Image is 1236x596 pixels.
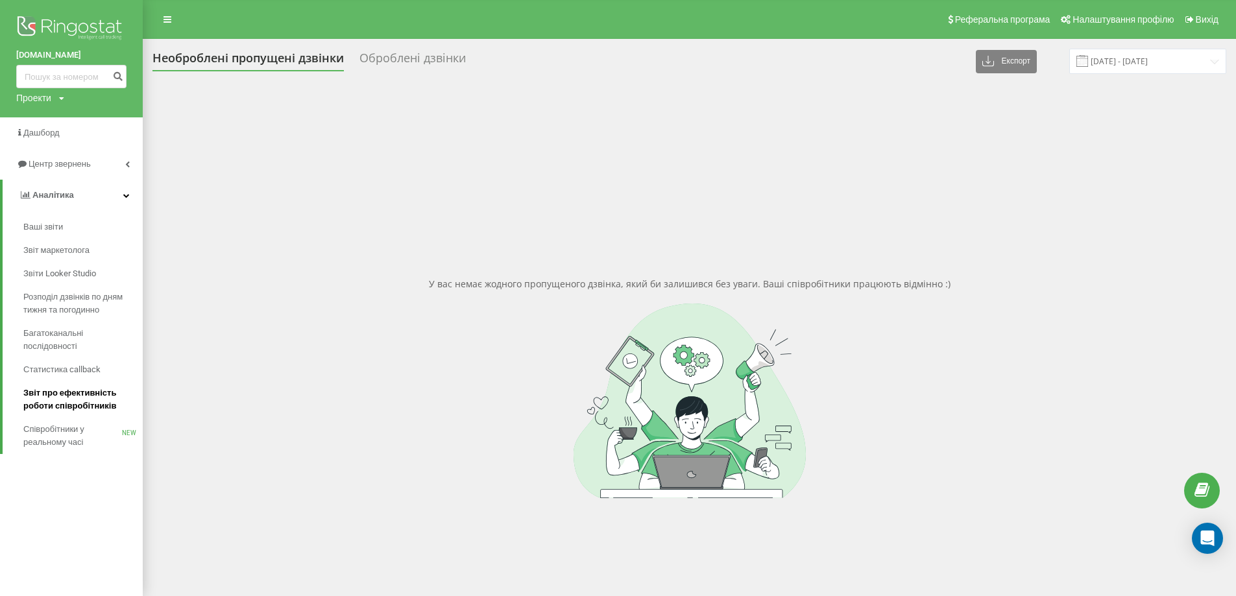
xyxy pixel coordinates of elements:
div: Проекти [16,91,51,104]
a: Співробітники у реальному часіNEW [23,418,143,454]
span: Багатоканальні послідовності [23,327,136,353]
span: Статистика callback [23,363,101,376]
span: Ваші звіти [23,221,63,233]
a: Аналiтика [3,180,143,211]
span: Звіт маркетолога [23,244,90,257]
span: Налаштування профілю [1072,14,1174,25]
span: Реферальна програма [955,14,1050,25]
div: Open Intercom Messenger [1192,523,1223,554]
a: Звіт про ефективність роботи співробітників [23,381,143,418]
span: Розподіл дзвінків по дням тижня та погодинно [23,291,136,316]
img: Ringostat logo [16,13,127,45]
span: Центр звернень [29,159,91,169]
a: Звіт маркетолога [23,239,143,262]
span: Вихід [1196,14,1218,25]
span: Дашборд [23,128,60,137]
a: Багатоканальні послідовності [23,322,143,358]
a: [DOMAIN_NAME] [16,49,127,62]
input: Пошук за номером [16,65,127,88]
span: Співробітники у реальному часі [23,423,122,449]
span: Аналiтика [32,190,74,200]
div: Оброблені дзвінки [359,51,466,71]
span: Звіт про ефективність роботи співробітників [23,387,136,412]
button: Експорт [976,50,1037,73]
a: Статистика callback [23,358,143,381]
a: Розподіл дзвінків по дням тижня та погодинно [23,285,143,322]
span: Звіти Looker Studio [23,267,96,280]
a: Звіти Looker Studio [23,262,143,285]
div: Необроблені пропущені дзвінки [152,51,344,71]
a: Ваші звіти [23,215,143,239]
